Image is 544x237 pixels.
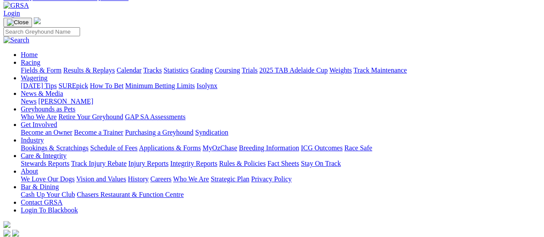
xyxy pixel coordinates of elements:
a: Applications & Forms [139,144,201,152]
a: [PERSON_NAME] [38,98,93,105]
a: Fact Sheets [267,160,299,167]
a: Weights [329,66,352,74]
a: Race Safe [344,144,372,152]
a: Bookings & Scratchings [21,144,88,152]
a: Fields & Form [21,66,61,74]
div: Bar & Dining [21,191,541,199]
input: Search [3,27,80,36]
a: We Love Our Dogs [21,175,74,183]
a: Industry [21,136,44,144]
a: [DATE] Tips [21,82,57,89]
a: Login [3,9,20,17]
a: Statistics [164,66,189,74]
a: MyOzChase [203,144,237,152]
button: Toggle navigation [3,18,32,27]
div: Industry [21,144,541,152]
a: Minimum Betting Limits [125,82,195,89]
a: Results & Replays [63,66,115,74]
a: Cash Up Your Club [21,191,75,198]
a: Login To Blackbook [21,206,78,214]
a: Rules & Policies [219,160,266,167]
a: Strategic Plan [211,175,249,183]
a: Injury Reports [128,160,168,167]
a: Integrity Reports [170,160,217,167]
div: Racing [21,66,541,74]
a: Calendar [116,66,142,74]
a: ICG Outcomes [301,144,342,152]
div: News & Media [21,98,541,105]
a: News & Media [21,90,63,97]
a: Schedule of Fees [90,144,137,152]
img: logo-grsa-white.png [3,221,10,228]
a: Bar & Dining [21,183,59,190]
img: twitter.svg [12,230,19,237]
a: Wagering [21,74,48,82]
img: facebook.svg [3,230,10,237]
a: Become a Trainer [74,129,123,136]
div: Wagering [21,82,541,90]
div: About [21,175,541,183]
a: Stay On Track [301,160,341,167]
img: GRSA [3,2,29,9]
a: SUREpick [58,82,88,89]
a: Chasers Restaurant & Function Centre [77,191,183,198]
a: Privacy Policy [251,175,292,183]
a: Careers [150,175,171,183]
img: logo-grsa-white.png [34,17,41,24]
a: Retire Your Greyhound [58,113,123,120]
a: 2025 TAB Adelaide Cup [259,66,328,74]
a: History [128,175,148,183]
div: Greyhounds as Pets [21,113,541,121]
a: Racing [21,59,40,66]
a: How To Bet [90,82,124,89]
a: Syndication [195,129,228,136]
a: News [21,98,36,105]
img: Search [3,36,29,44]
a: Home [21,51,38,58]
a: Get Involved [21,121,57,128]
a: About [21,167,38,175]
a: Track Injury Rebate [71,160,126,167]
a: Who We Are [21,113,57,120]
a: Vision and Values [76,175,126,183]
a: Grading [190,66,213,74]
a: Trials [241,66,258,74]
a: Purchasing a Greyhound [125,129,193,136]
a: Become an Owner [21,129,72,136]
a: Care & Integrity [21,152,67,159]
a: Contact GRSA [21,199,62,206]
a: Greyhounds as Pets [21,105,75,113]
div: Get Involved [21,129,541,136]
a: Coursing [215,66,240,74]
div: Care & Integrity [21,160,541,167]
a: Stewards Reports [21,160,69,167]
a: GAP SA Assessments [125,113,186,120]
a: Breeding Information [239,144,299,152]
a: Isolynx [196,82,217,89]
a: Tracks [143,66,162,74]
img: Close [7,19,29,26]
a: Track Maintenance [354,66,407,74]
a: Who We Are [173,175,209,183]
